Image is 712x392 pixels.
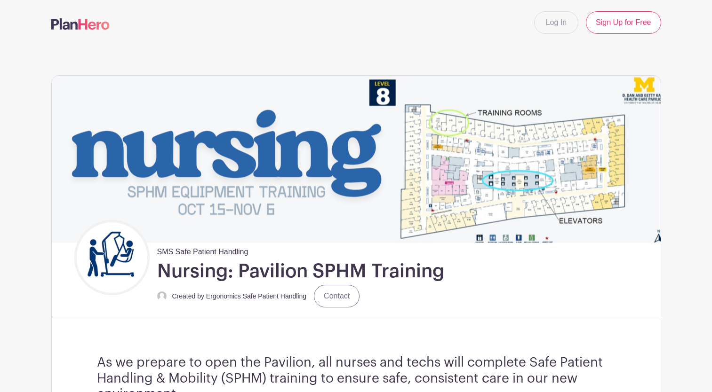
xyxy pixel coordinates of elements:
[534,11,578,34] a: Log In
[172,292,307,300] small: Created by Ergonomics Safe Patient Handling
[157,243,248,258] span: SMS Safe Patient Handling
[314,285,360,307] a: Contact
[77,222,147,293] img: Untitled%20design.png
[51,18,110,30] img: logo-507f7623f17ff9eddc593b1ce0a138ce2505c220e1c5a4e2b4648c50719b7d32.svg
[157,259,444,283] h1: Nursing: Pavilion SPHM Training
[52,76,661,243] img: event_banner_9715.png
[586,11,661,34] a: Sign Up for Free
[157,291,167,301] img: default-ce2991bfa6775e67f084385cd625a349d9dcbb7a52a09fb2fda1e96e2d18dcdb.png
